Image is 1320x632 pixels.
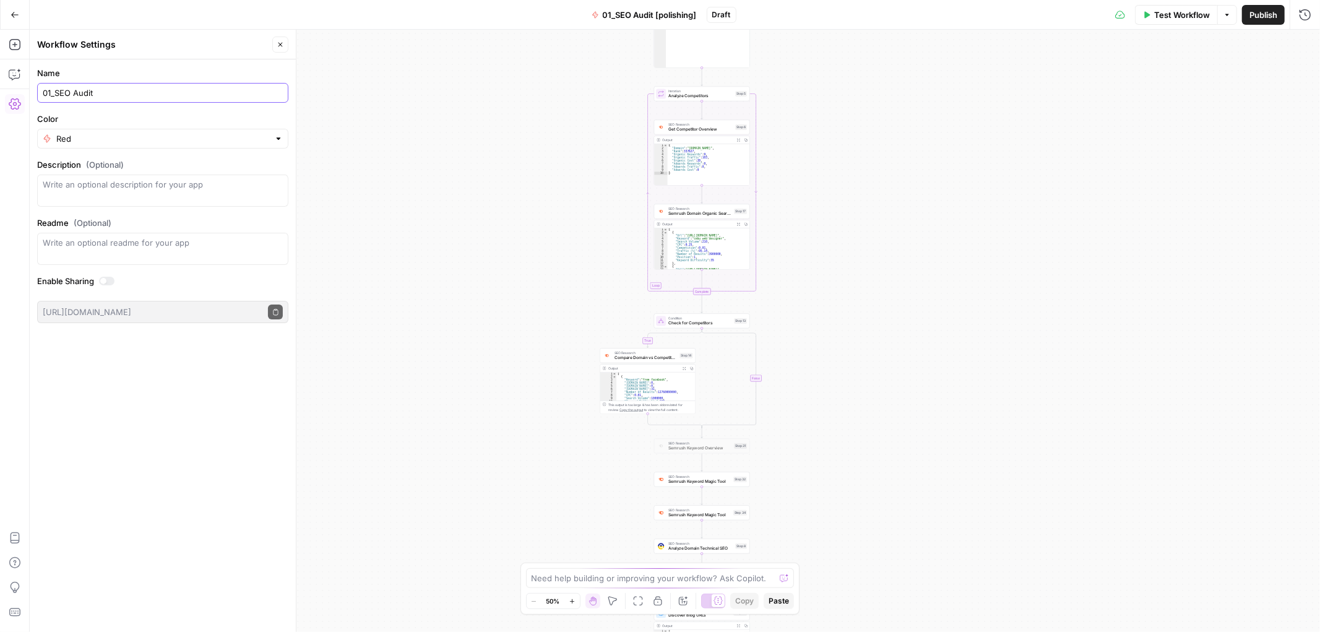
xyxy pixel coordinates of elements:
[600,376,617,379] div: 2
[734,209,747,214] div: Step 17
[654,266,668,269] div: 13
[668,316,731,321] span: Condition
[668,612,731,618] span: Discover Blog URLs
[613,373,616,376] span: Toggle code folding, rows 1 through 2741
[654,256,668,259] div: 10
[603,9,697,21] span: 01_SEO Audit [polishing]
[584,5,704,25] button: 01_SEO Audit [polishing]
[664,232,668,235] span: Toggle code folding, rows 2 through 12
[654,163,668,166] div: 7
[662,137,733,142] div: Output
[43,87,283,99] input: Untitled
[615,355,678,361] span: Compare Domain vs Competitors
[37,38,269,51] div: Workflow Settings
[735,595,754,607] span: Copy
[733,510,748,516] div: Step 34
[37,217,288,229] label: Readme
[734,443,747,449] div: Step 31
[654,244,668,247] div: 6
[600,397,617,400] div: 9
[546,596,560,606] span: 50%
[600,379,617,382] div: 3
[658,209,664,214] img: p4kt2d9mz0di8532fmfgvfq6uqa0
[668,445,731,451] span: Semrush Keyword Overview
[658,443,664,449] img: v3j4otw2j2lxnxfkcl44e66h4fup
[654,232,668,235] div: 2
[600,373,617,376] div: 1
[668,89,733,93] span: Iteration
[608,402,693,412] div: This output is too large & has been abbreviated for review. to view the full content.
[735,124,747,130] div: Step 6
[701,554,703,572] g: Edge from step_8 to step_21
[1154,9,1210,21] span: Test Workflow
[654,144,668,147] div: 1
[654,238,668,241] div: 4
[654,87,750,102] div: LoopIterationAnalyze CompetitorsStep 5
[654,157,668,160] div: 5
[668,512,731,518] span: Semrush Keyword Magic Tool
[658,124,664,130] img: 4e4w6xi9sjogcjglmt5eorgxwtyu
[701,426,703,438] g: Edge from step_13-conditional-end to step_31
[654,314,750,329] div: ConditionCheck for CompetitorsStep 13
[647,329,702,348] g: Edge from step_13 to step_14
[654,247,668,250] div: 7
[668,206,731,211] span: SEO Research
[654,150,668,154] div: 3
[668,508,731,513] span: SEO Research
[701,186,703,204] g: Edge from step_6 to step_17
[668,441,731,446] span: SEO Research
[648,414,702,428] g: Edge from step_14 to step_13-conditional-end
[764,593,794,609] button: Paste
[701,454,703,472] g: Edge from step_31 to step_32
[662,222,733,227] div: Output
[619,408,643,412] span: Copy the output
[56,132,269,145] input: Red
[37,113,288,125] label: Color
[654,439,750,454] div: SEO ResearchSemrush Keyword OverviewStep 31
[664,266,668,269] span: Toggle code folding, rows 13 through 23
[654,166,668,169] div: 8
[701,487,703,505] g: Edge from step_32 to step_34
[730,593,759,609] button: Copy
[662,623,733,628] div: Output
[654,250,668,253] div: 8
[668,545,733,552] span: Analyze Domain Technical SEO
[600,394,617,397] div: 8
[733,477,747,482] div: Step 32
[654,228,668,232] div: 1
[701,521,703,539] g: Edge from step_34 to step_8
[735,543,747,549] div: Step 8
[1135,5,1217,25] button: Test Workflow
[37,67,288,79] label: Name
[658,543,664,550] img: y3iv96nwgxbwrvt76z37ug4ox9nv
[654,269,668,272] div: 14
[668,210,731,217] span: Semrush Domain Organic Search Keywords
[735,91,747,97] div: Step 5
[37,275,288,287] label: Enable Sharing
[701,295,703,313] g: Edge from step_5-iteration-end to step_13
[74,217,111,229] span: (Optional)
[701,68,703,86] g: Edge from step_4 to step_5
[679,353,693,358] div: Step 14
[654,147,668,150] div: 2
[668,541,733,546] span: SEO Research
[600,385,617,388] div: 5
[668,122,733,127] span: SEO Research
[664,228,668,232] span: Toggle code folding, rows 1 through 90
[600,391,617,394] div: 7
[654,472,750,487] div: SEO ResearchSemrush Keyword Magic ToolStep 32
[734,318,747,324] div: Step 13
[701,102,703,119] g: Edge from step_5 to step_6
[668,320,731,326] span: Check for Competitors
[658,510,664,516] img: 8a3tdog8tf0qdwwcclgyu02y995m
[702,329,756,428] g: Edge from step_13 to step_13-conditional-end
[668,474,731,479] span: SEO Research
[615,350,678,355] span: SEO Research
[658,477,664,483] img: 8a3tdog8tf0qdwwcclgyu02y995m
[769,595,789,607] span: Paste
[86,158,124,171] span: (Optional)
[654,241,668,244] div: 5
[712,9,731,20] span: Draft
[1242,5,1285,25] button: Publish
[654,120,750,186] div: SEO ResearchGet Competitor OverviewStep 6Output{ "Domain":"[DOMAIN_NAME]", "Rank":337627, "Organi...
